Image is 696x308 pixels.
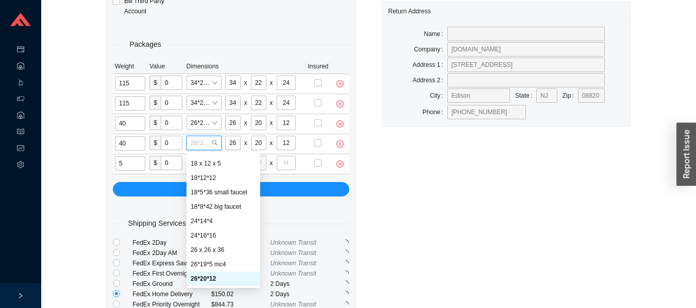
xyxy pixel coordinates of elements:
div: 18*8*42 big faucet [186,200,260,214]
div: x [244,78,247,88]
div: 26 x 26 x 36 [191,245,256,255]
button: close-circle [333,157,347,171]
div: FedEx Ground [132,279,211,289]
div: x [270,118,273,128]
input: L [225,136,241,150]
input: H [277,76,296,90]
label: Zip [563,88,578,103]
span: Unknown Transit [270,270,316,277]
span: $ [149,156,161,170]
div: 18 x 12 x 5 [186,156,260,171]
input: L [225,96,241,110]
div: 18*8*42 big faucet [191,202,256,211]
div: 2 Days [270,279,330,289]
label: State [515,88,536,103]
span: $ [149,136,161,150]
span: Unknown Transit [270,239,316,246]
label: Name [424,27,447,41]
div: x [244,138,247,148]
div: FedEx 2Day [132,238,211,248]
span: Packages [122,39,168,50]
input: W [251,96,266,110]
input: H [277,116,296,130]
th: Insured [305,59,330,74]
span: fund [17,141,24,157]
input: H [277,156,296,170]
span: $ [149,116,161,130]
span: $ [149,76,161,90]
span: Unknown Transit [270,301,316,308]
input: W [251,136,266,150]
input: W [251,116,266,130]
span: right [18,293,24,299]
div: FedEx 2Day AM [132,248,211,258]
label: Address 1 [413,58,447,72]
div: 26 x 26 x 36 [186,243,260,257]
span: close-circle [333,120,347,128]
span: 34*22*24 big bowl [191,96,217,110]
div: Return Address [388,2,625,21]
span: loading [342,290,350,298]
button: close-circle [333,77,347,91]
div: 18*5*36 small faucet [186,185,260,200]
th: Dimensions [184,59,306,74]
label: Address 2 [413,73,447,87]
div: x [270,138,273,148]
span: close-circle [333,80,347,87]
input: L [225,116,241,130]
div: x [244,118,247,128]
input: L [225,76,241,90]
label: City [430,88,447,103]
span: loading [342,269,350,277]
label: Phone [422,105,447,119]
div: x [270,98,273,108]
span: credit-card [17,42,24,59]
div: $150.02 [211,289,270,299]
div: 26*19*5 mc4 [186,257,260,271]
button: Add Package [113,182,349,196]
div: 18*5*36 small faucet [191,188,256,197]
span: loading [342,239,350,246]
label: Company [414,42,447,57]
span: close-circle [333,140,347,148]
span: Unknown Transit [270,260,316,267]
th: Value [147,59,184,74]
span: read [17,124,24,141]
div: FedEx Home Delivery [132,289,211,299]
span: 34*22*24 big bowl [191,76,217,89]
button: close-circle [333,117,347,131]
div: x [244,98,247,108]
div: 26*19*5 mc4 [191,260,256,269]
div: x [270,78,273,88]
div: FedEx Express Saver [132,258,211,268]
div: 2 Days [270,289,330,299]
div: x [270,158,273,168]
div: 18 x 12 x 5 [191,159,256,168]
th: Weight [113,59,147,74]
span: Shipping Services [121,218,193,229]
span: loading [342,259,350,267]
input: H [277,96,296,110]
span: loading [342,249,350,257]
span: loading [342,300,350,308]
input: H [277,136,296,150]
input: W [251,76,266,90]
span: close-circle [333,100,347,107]
span: setting [17,157,24,174]
button: close-circle [333,97,347,111]
span: close-circle [333,160,347,168]
span: Unknown Transit [270,249,316,257]
span: loading [342,280,350,287]
button: close-circle [333,137,347,151]
div: FedEx First Overnight [132,268,211,279]
span: $ [149,96,161,110]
